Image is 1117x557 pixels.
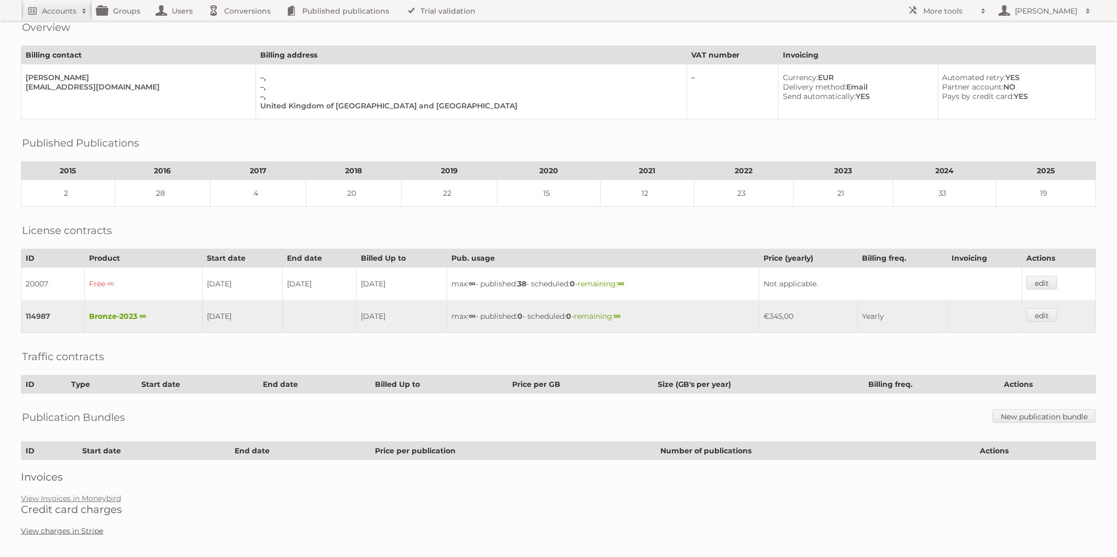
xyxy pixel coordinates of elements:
[356,268,447,300] td: [DATE]
[469,311,475,321] strong: ∞
[996,180,1096,207] td: 19
[259,375,371,394] th: End date
[115,180,210,207] td: 28
[402,162,497,180] th: 2019
[202,268,282,300] td: [DATE]
[992,409,1096,423] a: New publication bundle
[21,375,67,394] th: ID
[260,92,678,101] div: –,
[943,92,1014,101] span: Pays by credit card:
[230,442,370,460] th: End date
[211,180,306,207] td: 4
[202,300,282,333] td: [DATE]
[687,64,778,119] td: –
[26,73,247,82] div: [PERSON_NAME]
[694,162,793,180] th: 2022
[42,6,76,16] h2: Accounts
[469,279,475,288] strong: ∞
[356,300,447,333] td: [DATE]
[21,162,115,180] th: 2015
[211,162,306,180] th: 2017
[759,300,857,333] td: €345,00
[370,375,507,394] th: Billed Up to
[260,101,678,110] div: United Kingdom of [GEOGRAPHIC_DATA] and [GEOGRAPHIC_DATA]
[783,73,818,82] span: Currency:
[694,180,793,207] td: 23
[857,249,947,268] th: Billing freq.
[783,82,846,92] span: Delivery method:
[115,162,210,180] th: 2016
[84,268,202,300] td: Free ∞
[893,180,996,207] td: 33
[306,180,401,207] td: 20
[601,180,694,207] td: 12
[857,300,947,333] td: Yearly
[1000,375,1096,394] th: Actions
[783,92,930,101] div: YES
[282,249,356,268] th: End date
[943,73,1006,82] span: Automated retry:
[943,92,1087,101] div: YES
[517,311,523,321] strong: 0
[793,162,893,180] th: 2023
[22,349,104,364] h2: Traffic contracts
[402,180,497,207] td: 22
[793,180,893,207] td: 21
[497,180,600,207] td: 15
[783,82,930,92] div: Email
[356,249,447,268] th: Billed Up to
[578,279,624,288] span: remaining:
[1026,276,1057,289] a: edit
[570,279,575,288] strong: 0
[21,46,256,64] th: Billing contact
[947,249,1022,268] th: Invoicing
[759,249,857,268] th: Price (yearly)
[84,249,202,268] th: Product
[282,268,356,300] td: [DATE]
[256,46,687,64] th: Billing address
[759,268,1022,300] td: Not applicable.
[943,73,1087,82] div: YES
[21,249,85,268] th: ID
[1026,308,1057,322] a: edit
[21,442,79,460] th: ID
[497,162,600,180] th: 2020
[1022,249,1096,268] th: Actions
[923,6,976,16] h2: More tools
[21,494,121,503] a: View Invoices in Moneybird
[137,375,259,394] th: Start date
[447,300,759,333] td: max: - published: - scheduled: -
[21,526,103,536] a: View charges in Stripe
[21,300,85,333] td: 114987
[779,46,1096,64] th: Invoicing
[84,300,202,333] td: Bronze-2023 ∞
[26,82,247,92] div: [EMAIL_ADDRESS][DOMAIN_NAME]
[78,442,230,460] th: Start date
[996,162,1096,180] th: 2025
[617,279,624,288] strong: ∞
[653,375,864,394] th: Size (GB's per year)
[943,82,1004,92] span: Partner account:
[574,311,621,321] span: remaining:
[260,82,678,92] div: –,
[260,73,678,82] div: –,
[614,311,621,321] strong: ∞
[21,268,85,300] td: 20007
[864,375,1000,394] th: Billing freq.
[22,409,125,425] h2: Publication Bundles
[202,249,282,268] th: Start date
[943,82,1087,92] div: NO
[508,375,654,394] th: Price per GB
[21,180,115,207] td: 2
[517,279,526,288] strong: 38
[566,311,571,321] strong: 0
[306,162,401,180] th: 2018
[447,249,759,268] th: Pub. usage
[22,222,112,238] h2: License contracts
[687,46,778,64] th: VAT number
[21,471,1096,483] h2: Invoices
[976,442,1096,460] th: Actions
[21,503,1096,516] h2: Credit card charges
[656,442,976,460] th: Number of publications
[1012,6,1080,16] h2: [PERSON_NAME]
